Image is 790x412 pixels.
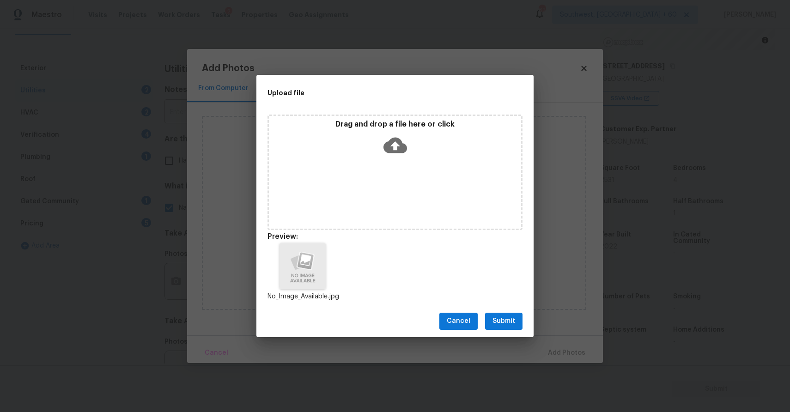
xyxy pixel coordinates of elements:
span: Cancel [447,315,470,327]
h2: Upload file [267,88,481,98]
p: Drag and drop a file here or click [269,120,521,129]
p: No_Image_Available.jpg [267,292,338,302]
img: Z [280,243,326,289]
span: Submit [492,315,515,327]
button: Cancel [439,313,478,330]
button: Submit [485,313,523,330]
